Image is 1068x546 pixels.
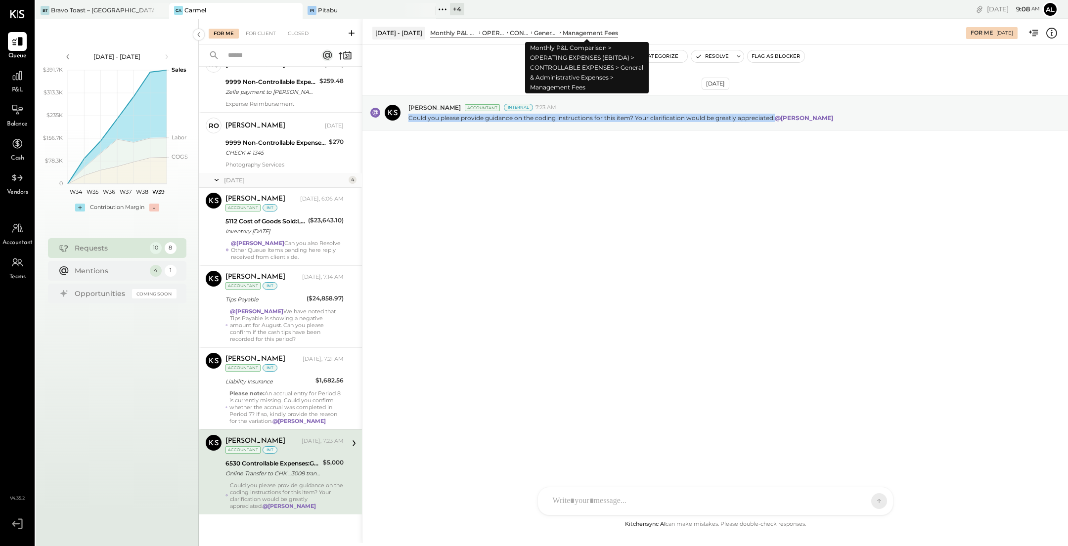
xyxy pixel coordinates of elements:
[2,239,33,248] span: Accountant
[315,376,344,385] div: $1,682.56
[225,100,344,107] div: Expense Reimbursement
[149,204,159,211] div: -
[165,265,177,277] div: 1
[75,204,85,211] div: +
[7,188,28,197] span: Vendors
[372,27,425,39] div: [DATE] - [DATE]
[534,29,558,37] div: General & Administrative Expenses
[0,66,34,95] a: P&L
[225,77,316,87] div: 9999 Non-Controllable Expenses:Other Income and Expenses:To Be Classified
[408,103,461,112] span: [PERSON_NAME]
[1042,1,1058,17] button: Al
[349,176,356,184] div: 4
[150,265,162,277] div: 4
[152,188,164,195] text: W39
[225,364,261,372] div: Accountant
[43,134,63,141] text: $156.7K
[225,377,312,386] div: Liability Insurance
[224,176,346,184] div: [DATE]
[135,188,148,195] text: W38
[775,114,833,122] strong: @[PERSON_NAME]
[87,188,98,195] text: W35
[563,29,618,37] div: Management Fees
[0,32,34,61] a: Queue
[132,289,177,298] div: Coming Soon
[283,29,313,39] div: Closed
[209,29,239,39] div: For Me
[7,120,28,129] span: Balance
[263,282,277,290] div: int
[318,6,338,14] div: Pitabu
[450,3,464,15] div: + 4
[75,243,145,253] div: Requests
[323,458,344,467] div: $5,000
[75,266,145,276] div: Mentions
[41,6,49,15] div: BT
[225,294,304,304] div: Tips Payable
[44,89,63,96] text: $313.3K
[535,104,556,112] span: 7:23 AM
[12,86,23,95] span: P&L
[43,66,63,73] text: $391.7K
[184,6,206,14] div: Carmel
[225,446,261,454] div: Accountant
[307,294,344,303] div: ($24,858.97)
[225,436,285,446] div: [PERSON_NAME]
[241,29,281,39] div: For Client
[0,253,34,282] a: Teams
[0,219,34,248] a: Accountant
[75,289,127,298] div: Opportunities
[230,308,344,342] div: We have noted that Tips Payable is showing a negative amount for August. Can you please confirm i...
[971,29,993,37] div: For Me
[225,282,261,290] div: Accountant
[996,30,1013,37] div: [DATE]
[329,137,344,147] div: $270
[225,272,285,282] div: [PERSON_NAME]
[59,180,63,187] text: 0
[482,29,505,37] div: OPERATING EXPENSES (EBITDA)
[303,355,344,363] div: [DATE], 7:21 AM
[229,390,265,397] strong: Please note:
[225,87,316,97] div: Zelle payment to [PERSON_NAME] JPM99blqkejv
[172,66,186,73] text: Sales
[230,308,283,315] strong: @[PERSON_NAME]
[9,273,26,282] span: Teams
[987,4,1040,14] div: [DATE]
[172,153,188,160] text: COGS
[302,273,344,281] div: [DATE], 7:14 AM
[302,437,344,445] div: [DATE], 7:23 AM
[225,194,285,204] div: [PERSON_NAME]
[225,468,320,478] div: Online Transfer to CHK ...3008 transaction#: XXXXXXX0732 08/15
[975,4,984,14] div: copy link
[209,121,219,130] div: ro
[0,100,34,129] a: Balance
[325,122,344,130] div: [DATE]
[225,354,285,364] div: [PERSON_NAME]
[308,6,316,15] div: Pi
[231,240,284,247] strong: @[PERSON_NAME]
[504,104,533,111] div: Internal
[0,168,34,197] a: Vendors
[510,29,529,37] div: CONTROLLABLE EXPENSES
[308,215,344,225] div: ($23,643.10)
[465,104,500,111] div: Accountant
[525,42,649,93] div: Monthly P&L Comparison > OPERATING EXPENSES (EBITDA) > CONTROLLABLE EXPENSES > General & Administ...
[165,242,177,254] div: 8
[408,114,835,122] p: Could you please provide guidance on the coding instructions for this item? Your clarification wo...
[229,390,344,424] div: An accrual entry for Period 8 is currently missing. Could you confirm whether the accrual was com...
[272,418,326,424] strong: @[PERSON_NAME]
[263,503,316,509] strong: @[PERSON_NAME]
[174,6,183,15] div: Ca
[626,50,687,62] button: Re-Categorize
[172,134,186,141] text: Labor
[150,242,162,254] div: 10
[430,29,477,37] div: Monthly P&L Comparison
[225,138,326,148] div: 9999 Non-Controllable Expenses:Other Income and Expenses:To Be Classified
[300,195,344,203] div: [DATE], 6:06 AM
[119,188,131,195] text: W37
[225,161,344,168] div: Photography Services
[46,112,63,119] text: $235K
[263,446,277,454] div: int
[319,76,344,86] div: $259.48
[102,188,115,195] text: W36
